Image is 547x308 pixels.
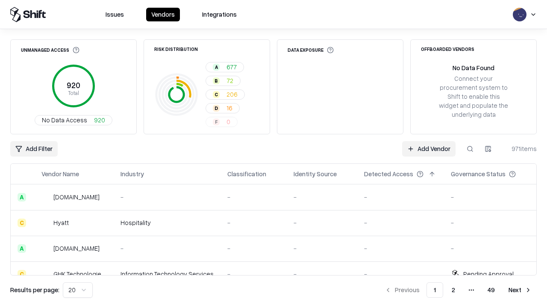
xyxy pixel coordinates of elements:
[453,63,494,72] div: No Data Found
[294,269,350,278] div: -
[100,8,129,21] button: Issues
[451,192,529,201] div: -
[451,169,506,178] div: Governance Status
[481,282,502,298] button: 49
[451,244,529,253] div: -
[288,47,334,53] div: Data Exposure
[94,115,105,124] span: 920
[213,91,220,98] div: C
[426,282,443,298] button: 1
[206,103,240,113] button: D16
[213,105,220,112] div: D
[41,193,50,201] img: intrado.com
[42,115,87,124] span: No Data Access
[53,218,69,227] div: Hyatt
[53,269,107,278] div: GHK Technologies Inc.
[35,115,112,125] button: No Data Access920
[121,169,144,178] div: Industry
[154,47,198,51] div: Risk Distribution
[121,244,214,253] div: -
[67,80,80,90] tspan: 920
[294,169,337,178] div: Identity Source
[121,269,214,278] div: Information Technology Services
[364,192,437,201] div: -
[402,141,456,157] a: Add Vendor
[421,47,474,51] div: Offboarded Vendors
[146,8,180,21] button: Vendors
[226,90,238,99] span: 206
[206,62,244,72] button: A677
[226,104,232,113] span: 16
[18,270,26,278] div: C
[227,269,280,278] div: -
[41,270,50,278] img: GHK Technologies Inc.
[294,192,350,201] div: -
[53,192,100,201] div: [DOMAIN_NAME]
[53,244,100,253] div: [DOMAIN_NAME]
[364,244,437,253] div: -
[364,169,413,178] div: Detected Access
[294,218,350,227] div: -
[227,244,280,253] div: -
[438,74,509,119] div: Connect your procurement system to Shift to enable this widget and populate the underlying data
[121,192,214,201] div: -
[197,8,242,21] button: Integrations
[10,141,58,157] button: Add Filter
[206,89,245,100] button: C206
[213,77,220,84] div: B
[463,269,514,278] div: Pending Approval
[18,219,26,227] div: C
[226,76,233,85] span: 72
[364,218,437,227] div: -
[41,219,50,227] img: Hyatt
[451,218,529,227] div: -
[18,244,26,253] div: A
[503,282,537,298] button: Next
[21,47,79,53] div: Unmanaged Access
[364,269,437,278] div: -
[379,282,537,298] nav: pagination
[226,62,237,71] span: 677
[41,169,79,178] div: Vendor Name
[68,89,79,96] tspan: Total
[10,285,59,294] p: Results per page:
[445,282,462,298] button: 2
[227,169,266,178] div: Classification
[227,218,280,227] div: -
[121,218,214,227] div: Hospitality
[41,244,50,253] img: primesec.co.il
[18,193,26,201] div: A
[294,244,350,253] div: -
[503,144,537,153] div: 971 items
[206,76,241,86] button: B72
[227,192,280,201] div: -
[213,64,220,71] div: A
